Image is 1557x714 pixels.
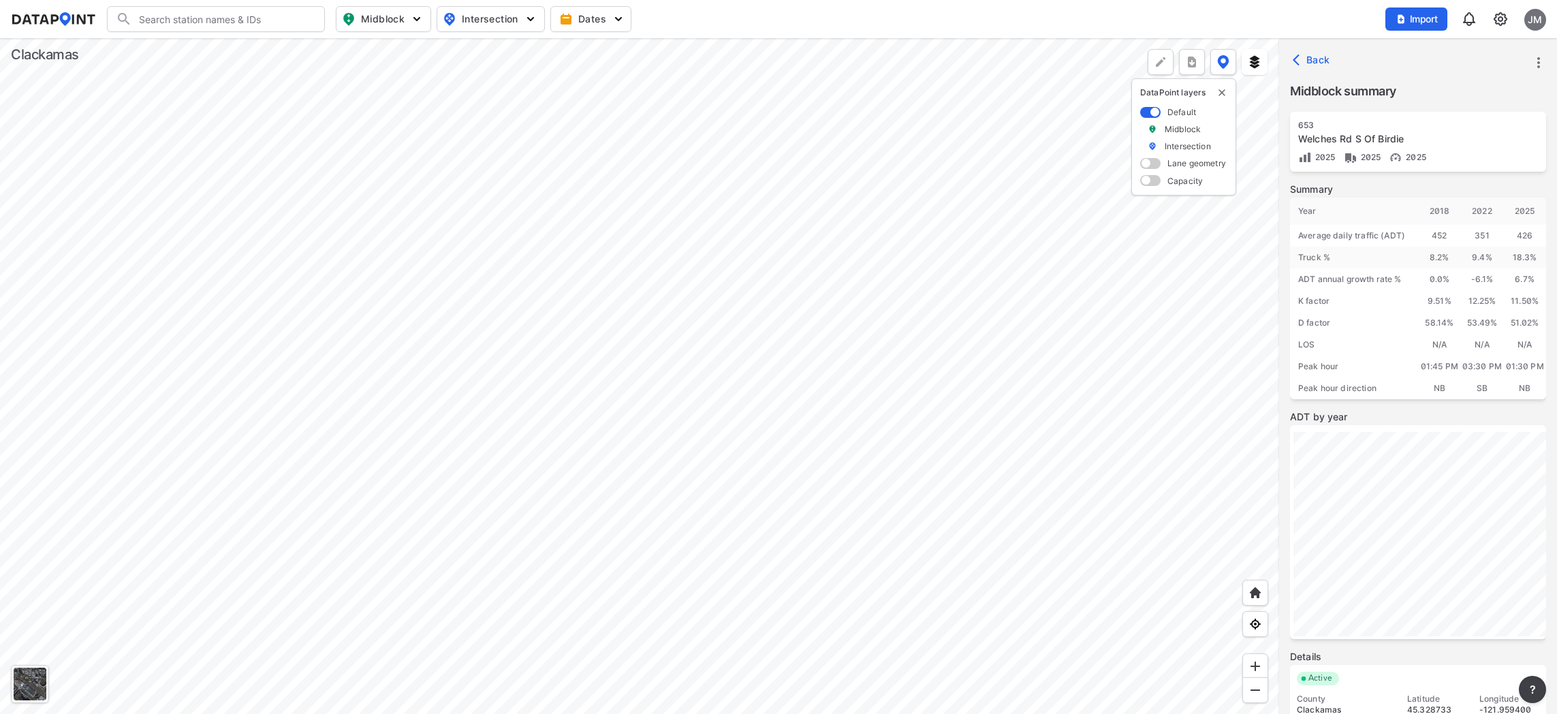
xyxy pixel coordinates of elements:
div: Clackamas [11,45,79,64]
span: Midblock [342,11,422,27]
div: 01:45 PM [1418,356,1461,377]
div: Year [1290,198,1418,225]
img: data-point-layers.37681fc9.svg [1217,55,1229,69]
label: Midblock [1165,123,1201,135]
div: Latitude [1407,694,1467,704]
label: Lane geometry [1167,157,1226,169]
div: ADT annual growth rate % [1290,268,1418,290]
div: 9.4 % [1461,247,1504,268]
div: Truck % [1290,247,1418,268]
div: 58.14% [1418,312,1461,334]
div: 11.50% [1503,290,1546,312]
label: Default [1167,106,1196,118]
div: N/A [1418,334,1461,356]
label: Intersection [1165,140,1211,152]
button: Import [1385,7,1447,31]
img: calendar-gold.39a51dde.svg [559,12,573,26]
label: Summary [1290,183,1546,196]
div: 03:30 PM [1461,356,1504,377]
button: Midblock [336,6,431,32]
span: Intersection [443,11,536,27]
span: Back [1295,53,1330,67]
img: dataPointLogo.9353c09d.svg [11,12,96,26]
button: DataPoint layers [1210,49,1236,75]
div: D factor [1290,312,1418,334]
button: delete [1216,87,1227,98]
img: file_add.62c1e8a2.svg [1396,14,1406,25]
span: 2025 [1312,152,1336,162]
div: LOS [1290,334,1418,356]
label: ADT by year [1290,410,1546,424]
img: marker_Intersection.6861001b.svg [1148,140,1157,152]
img: marker_Midblock.5ba75e30.svg [1148,123,1157,135]
div: Peak hour [1290,356,1418,377]
div: N/A [1503,334,1546,356]
img: ZvzfEJKXnyWIrJytrsY285QMwk63cM6Drc+sIAAAAASUVORK5CYII= [1248,659,1262,673]
img: MAAAAAElFTkSuQmCC [1248,683,1262,697]
span: 2025 [1357,152,1381,162]
div: 2022 [1461,198,1504,225]
img: 5YPKRKmlfpI5mqlR8AD95paCi+0kK1fRFDJSaMmawlwaeJcJwk9O2fotCW5ve9gAAAAASUVORK5CYII= [410,12,424,26]
div: 6.7 % [1503,268,1546,290]
img: cids17cp3yIFEOpj3V8A9qJSH103uA521RftCD4eeui4ksIb+krbm5XvIjxD52OS6NWLn9gAAAAAElFTkSuQmCC [1492,11,1509,27]
button: more [1527,51,1550,74]
span: Import [1394,12,1439,26]
div: Home [1242,580,1268,606]
label: Details [1290,650,1546,664]
img: map_pin_mid.602f9df1.svg [341,11,357,27]
div: View my location [1242,611,1268,637]
div: 01:30 PM [1503,356,1546,377]
div: N/A [1461,334,1504,356]
div: 653 [1298,120,1507,131]
div: Average daily traffic (ADT) [1290,225,1418,247]
div: NB [1503,377,1546,399]
div: Polygon tool [1148,49,1174,75]
img: +Dz8AAAAASUVORK5CYII= [1154,55,1167,69]
div: Longitude [1479,694,1539,704]
button: External layers [1242,49,1268,75]
img: xqJnZQTG2JQi0x5lvmkeSNbbgIiQD62bqHG8IfrOzanD0FsRdYrij6fAAAAAElFTkSuQmCC [1185,55,1199,69]
div: 9.51% [1418,290,1461,312]
img: layers.ee07997e.svg [1248,55,1261,69]
span: Active [1303,672,1339,685]
div: Welches Rd S Of Birdie [1298,132,1507,146]
img: Vehicle class [1344,151,1357,164]
div: 51.02% [1503,312,1546,334]
span: Dates [562,12,623,26]
div: JM [1524,9,1546,31]
span: ? [1527,681,1538,698]
button: more [1519,676,1546,703]
div: 452 [1418,225,1461,247]
input: Search [132,8,316,30]
div: NB [1418,377,1461,399]
div: 426 [1503,225,1546,247]
div: 2025 [1503,198,1546,225]
span: 2025 [1402,152,1426,162]
img: close-external-leyer.3061a1c7.svg [1216,87,1227,98]
div: 8.2 % [1418,247,1461,268]
img: map_pin_int.54838e6b.svg [441,11,458,27]
img: 5YPKRKmlfpI5mqlR8AD95paCi+0kK1fRFDJSaMmawlwaeJcJwk9O2fotCW5ve9gAAAAASUVORK5CYII= [524,12,537,26]
img: Vehicle speed [1389,151,1402,164]
div: Zoom in [1242,653,1268,679]
div: 12.25% [1461,290,1504,312]
a: Import [1385,12,1453,25]
div: Toggle basemap [11,665,49,703]
img: 8A77J+mXikMhHQAAAAASUVORK5CYII= [1461,11,1477,27]
div: -6.1 % [1461,268,1504,290]
div: SB [1461,377,1504,399]
div: Zoom out [1242,677,1268,703]
img: zeq5HYn9AnE9l6UmnFLPAAAAAElFTkSuQmCC [1248,617,1262,631]
p: DataPoint layers [1140,87,1227,98]
div: K factor [1290,290,1418,312]
div: 2018 [1418,198,1461,225]
div: Peak hour direction [1290,377,1418,399]
img: 5YPKRKmlfpI5mqlR8AD95paCi+0kK1fRFDJSaMmawlwaeJcJwk9O2fotCW5ve9gAAAAASUVORK5CYII= [612,12,625,26]
div: County [1297,694,1395,704]
img: Volume count [1298,151,1312,164]
div: 18.3 % [1503,247,1546,268]
label: Midblock summary [1290,82,1546,101]
div: 0.0 % [1418,268,1461,290]
button: more [1179,49,1205,75]
div: 53.49% [1461,312,1504,334]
